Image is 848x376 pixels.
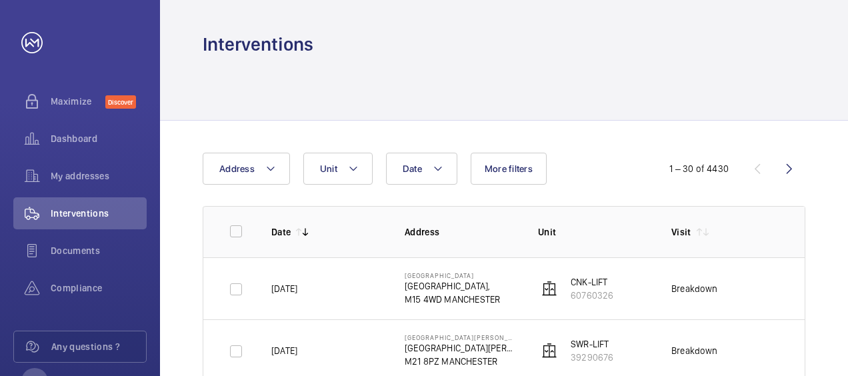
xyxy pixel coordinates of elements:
[405,293,500,306] p: M15 4WD MANCHESTER
[51,281,147,295] span: Compliance
[51,169,147,183] span: My addresses
[386,153,457,185] button: Date
[541,281,557,297] img: elevator.svg
[405,225,517,239] p: Address
[571,337,613,351] p: SWR-LIFT
[105,95,136,109] span: Discover
[571,289,613,302] p: 60760326
[271,344,297,357] p: [DATE]
[485,163,533,174] span: More filters
[203,153,290,185] button: Address
[405,355,517,368] p: M21 8PZ MANCHESTER
[671,225,691,239] p: Visit
[669,162,729,175] div: 1 – 30 of 4430
[51,132,147,145] span: Dashboard
[405,333,517,341] p: [GEOGRAPHIC_DATA][PERSON_NAME]
[571,351,613,364] p: 39290676
[471,153,547,185] button: More filters
[219,163,255,174] span: Address
[303,153,373,185] button: Unit
[203,32,313,57] h1: Interventions
[271,225,291,239] p: Date
[405,271,500,279] p: [GEOGRAPHIC_DATA]
[51,207,147,220] span: Interventions
[320,163,337,174] span: Unit
[538,225,650,239] p: Unit
[271,282,297,295] p: [DATE]
[405,341,517,355] p: [GEOGRAPHIC_DATA][PERSON_NAME],
[51,340,146,353] span: Any questions ?
[405,279,500,293] p: [GEOGRAPHIC_DATA],
[51,244,147,257] span: Documents
[671,344,718,357] div: Breakdown
[51,95,105,108] span: Maximize
[403,163,422,174] span: Date
[671,282,718,295] div: Breakdown
[571,275,613,289] p: CNK-LIFT
[541,343,557,359] img: elevator.svg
